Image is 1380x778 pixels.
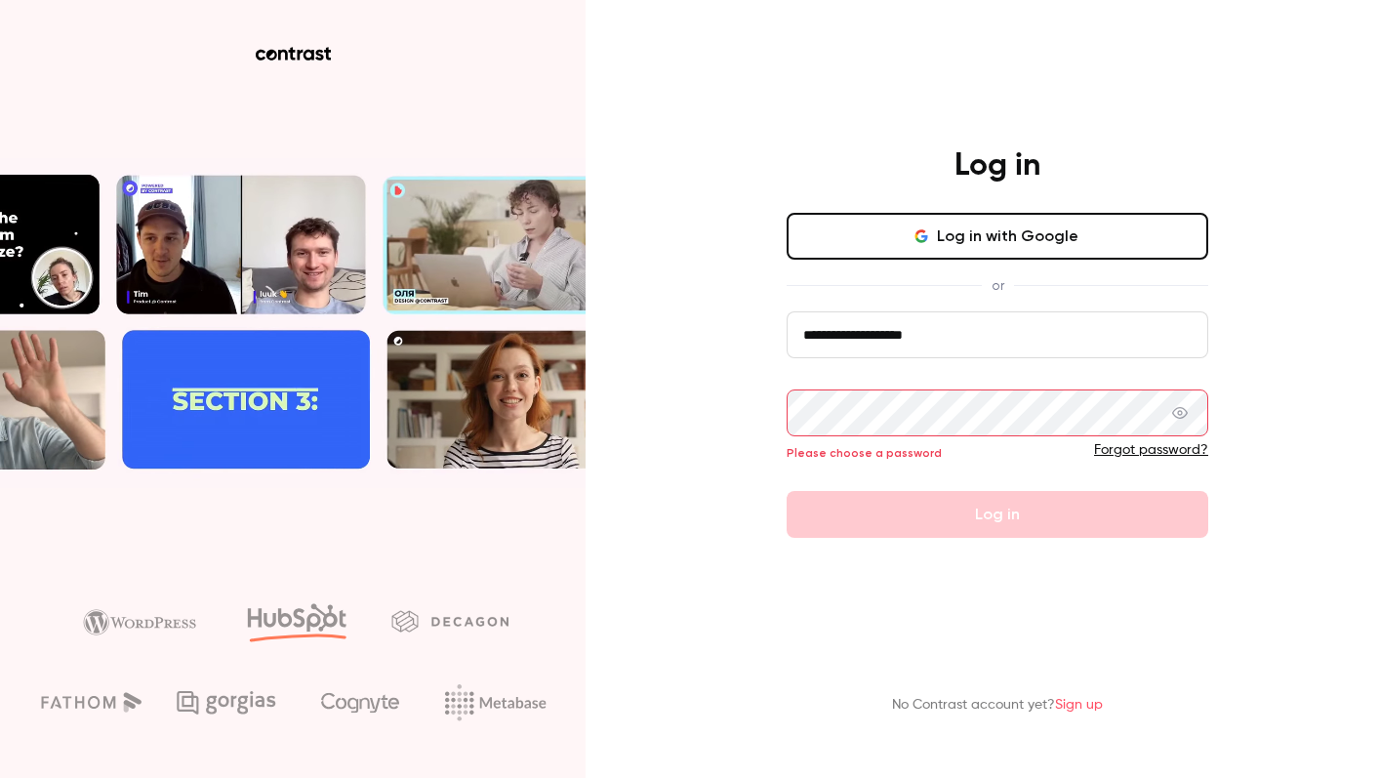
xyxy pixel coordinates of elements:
[892,695,1103,716] p: No Contrast account yet?
[954,146,1040,185] h4: Log in
[787,213,1208,260] button: Log in with Google
[1094,443,1208,457] a: Forgot password?
[391,610,508,632] img: decagon
[982,275,1014,296] span: or
[1055,698,1103,712] a: Sign up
